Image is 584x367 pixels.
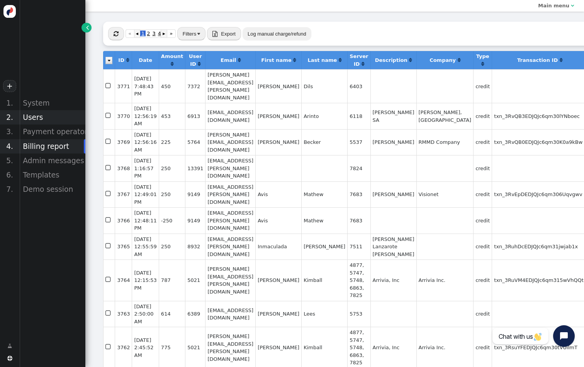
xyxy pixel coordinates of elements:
[161,29,166,38] a: ▸
[105,275,112,285] span: 
[177,27,205,40] button: Filters
[115,103,132,129] td: 3770
[134,210,156,231] span: [DATE] 12:48:11 PM
[2,340,17,353] a: 
[185,181,205,208] td: 9149
[347,207,370,234] td: 7683
[115,69,132,103] td: 3771
[115,181,132,208] td: 3767
[134,132,156,153] span: [DATE] 12:56:16 AM
[347,301,370,327] td: 5753
[255,234,301,260] td: Inmaculada
[409,58,412,63] span: Click to sort
[212,31,217,37] span: 
[198,61,200,67] a: 
[105,309,112,318] span: 
[134,29,140,38] a: ◂
[571,3,574,8] span: 
[115,155,132,181] td: 3768
[560,57,562,63] a: 
[115,234,132,260] td: 3765
[81,23,91,32] a: 
[476,53,489,59] b: Type
[409,57,412,63] a: 
[560,58,562,63] span: Click to sort
[255,181,301,208] td: Avis
[105,189,112,199] span: 
[339,58,341,63] span: Click to sort
[159,103,185,129] td: 453
[151,31,156,36] span: 3
[7,342,12,350] span: 
[134,184,156,205] span: [DATE] 12:49:01 PM
[171,61,173,67] a: 
[301,103,347,129] td: Arinto
[370,259,416,301] td: Arrivia, Inc
[473,155,492,181] td: credit
[458,58,460,63] span: Click to sort
[134,304,153,324] span: [DATE] 2:50:00 AM
[105,81,112,91] span: 
[362,61,364,67] a: 
[3,80,16,92] a: +
[458,57,460,63] a: 
[159,181,185,208] td: 250
[221,31,236,37] span: Export
[159,207,185,234] td: -250
[347,181,370,208] td: 7683
[205,181,255,208] td: [EMAIL_ADDRESS][PERSON_NAME][DOMAIN_NAME]
[473,207,492,234] td: credit
[197,33,200,35] img: trigger_black.png
[347,69,370,103] td: 6403
[139,57,152,63] b: Date
[473,181,492,208] td: credit
[159,155,185,181] td: 250
[255,129,301,155] td: [PERSON_NAME]
[473,301,492,327] td: credit
[362,61,364,67] span: Click to sort
[350,53,368,67] b: Server ID
[255,103,301,129] td: [PERSON_NAME]
[293,57,296,63] a: 
[301,259,347,301] td: Kimball
[159,129,185,155] td: 225
[481,61,484,67] span: Click to sort
[307,57,337,63] b: Last name
[473,69,492,103] td: credit
[19,182,85,196] div: Demo session
[159,234,185,260] td: 250
[198,61,200,67] span: Click to sort
[255,259,301,301] td: [PERSON_NAME]
[86,24,89,31] span: 
[105,111,112,121] span: 
[473,103,492,129] td: credit
[185,155,205,181] td: 13391
[430,57,456,63] b: Company
[473,234,492,260] td: credit
[243,27,311,40] button: Log manual charge/refund
[205,129,255,155] td: [PERSON_NAME][EMAIL_ADDRESS][DOMAIN_NAME]
[347,234,370,260] td: 7511
[19,96,85,110] div: System
[416,181,474,208] td: Visionet
[115,259,132,301] td: 3764
[473,259,492,301] td: credit
[370,181,416,208] td: [PERSON_NAME]
[205,69,255,103] td: [PERSON_NAME][EMAIL_ADDRESS][PERSON_NAME][DOMAIN_NAME]
[205,234,255,260] td: [EMAIL_ADDRESS][PERSON_NAME][DOMAIN_NAME]
[481,61,484,67] a: 
[301,129,347,155] td: Becker
[118,57,124,63] b: ID
[134,158,153,179] span: [DATE] 1:16:57 PM
[205,207,255,234] td: [EMAIL_ADDRESS][PERSON_NAME][DOMAIN_NAME]
[185,259,205,301] td: 5021
[301,234,347,260] td: [PERSON_NAME]
[19,110,85,125] div: Users
[255,207,301,234] td: Avis
[114,31,119,37] span: 
[375,57,407,63] b: Description
[339,57,341,63] a: 
[115,301,132,327] td: 3763
[293,58,296,63] span: Click to sort
[207,27,241,40] button:  Export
